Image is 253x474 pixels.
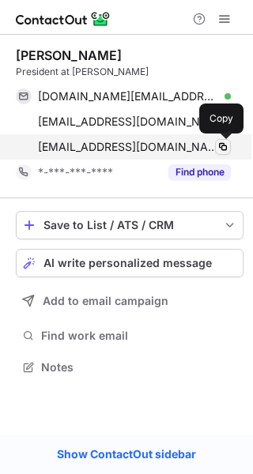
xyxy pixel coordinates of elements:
[43,257,212,269] span: AI write personalized message
[16,356,244,378] button: Notes
[16,47,122,63] div: [PERSON_NAME]
[41,329,237,343] span: Find work email
[41,360,237,374] span: Notes
[16,287,244,315] button: Add to email campaign
[43,219,216,231] div: Save to List / ATS / CRM
[16,65,244,79] div: President at [PERSON_NAME]
[16,325,244,347] button: Find work email
[16,9,111,28] img: ContactOut v5.3.10
[43,295,168,307] span: Add to email campaign
[16,249,244,277] button: AI write personalized message
[16,211,244,239] button: save-profile-one-click
[38,140,219,154] span: [EMAIL_ADDRESS][DOMAIN_NAME]
[41,442,212,466] a: Show ContactOut sidebar
[38,115,219,129] span: [EMAIL_ADDRESS][DOMAIN_NAME]
[38,89,219,103] span: [DOMAIN_NAME][EMAIL_ADDRESS][PERSON_NAME][DOMAIN_NAME]
[168,164,231,180] button: Reveal Button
